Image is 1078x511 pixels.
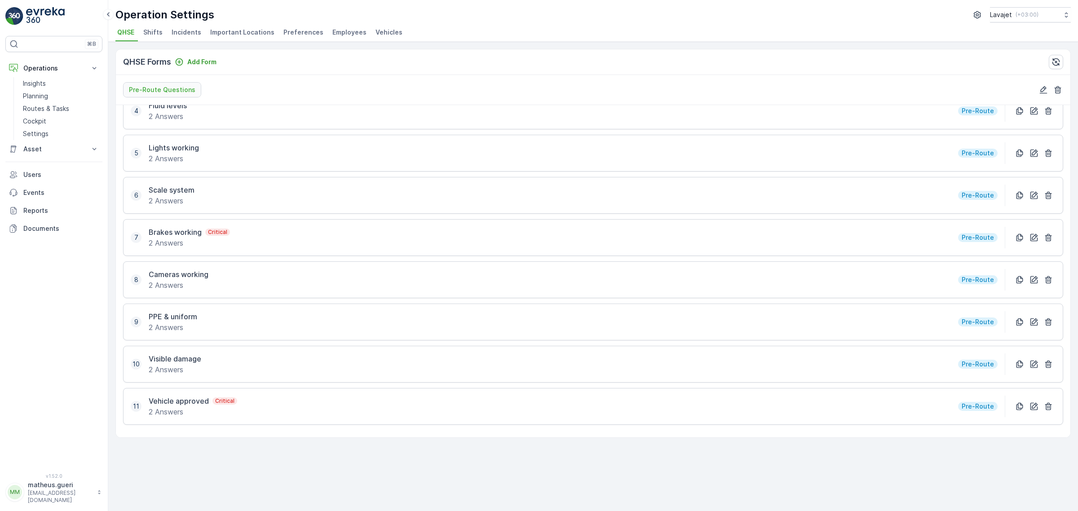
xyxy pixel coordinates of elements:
[5,184,102,202] a: Events
[123,219,1063,261] div: 7Brakes workingCritical2 AnswersPre-Route
[23,188,99,197] p: Events
[149,195,194,206] p: 2 Answers
[149,280,208,291] p: 2 Answers
[23,104,69,113] p: Routes & Tasks
[23,92,48,101] p: Planning
[149,185,194,195] p: Scale system
[961,317,995,326] p: Pre-Route
[23,145,84,154] p: Asset
[961,360,995,369] p: Pre-Route
[134,275,138,284] p: 8
[23,129,49,138] p: Settings
[23,64,84,73] p: Operations
[87,40,96,48] p: ⌘B
[187,57,216,66] p: Add Form
[23,79,46,88] p: Insights
[28,489,93,504] p: [EMAIL_ADDRESS][DOMAIN_NAME]
[19,102,102,115] a: Routes & Tasks
[149,406,237,417] p: 2 Answers
[26,7,65,25] img: logo_light-DOdMpM7g.png
[283,28,323,37] span: Preferences
[123,346,1063,388] div: 10Visible damage2 AnswersPre-Route
[149,353,201,364] p: Visible damage
[23,170,99,179] p: Users
[115,8,214,22] p: Operation Settings
[961,233,995,242] p: Pre-Route
[19,77,102,90] a: Insights
[149,227,202,238] p: Brakes working
[19,115,102,128] a: Cockpit
[134,233,138,242] p: 7
[149,269,208,280] p: Cameras working
[134,317,138,326] p: 9
[149,322,197,333] p: 2 Answers
[149,142,199,153] p: Lights working
[149,311,197,322] p: PPE & uniform
[149,364,201,375] p: 2 Answers
[123,135,1063,177] div: 5Lights working2 AnswersPre-Route
[5,140,102,158] button: Asset
[332,28,367,37] span: Employees
[123,261,1063,304] div: 8Cameras working2 AnswersPre-Route
[961,191,995,200] p: Pre-Route
[207,229,228,236] p: Critical
[5,7,23,25] img: logo
[5,202,102,220] a: Reports
[143,28,163,37] span: Shifts
[5,473,102,479] span: v 1.52.0
[8,485,22,499] div: MM
[28,480,93,489] p: matheus.gueri
[123,93,1063,135] div: 4Fluid levels2 AnswersPre-Route
[149,396,209,406] p: Vehicle approved
[123,388,1063,430] div: 11Vehicle approvedCritical2 AnswersPre-Route
[961,275,995,284] p: Pre-Route
[5,59,102,77] button: Operations
[134,149,138,158] p: 5
[990,10,1012,19] p: Lavajet
[214,397,235,405] p: Critical
[376,28,402,37] span: Vehicles
[149,111,187,122] p: 2 Answers
[5,480,102,504] button: MMmatheus.gueri[EMAIL_ADDRESS][DOMAIN_NAME]
[149,153,199,164] p: 2 Answers
[961,149,995,158] p: Pre-Route
[23,117,46,126] p: Cockpit
[149,100,187,111] p: Fluid levels
[133,402,139,411] p: 11
[134,191,138,200] p: 6
[134,106,138,115] p: 4
[5,220,102,238] a: Documents
[19,128,102,140] a: Settings
[210,28,274,37] span: Important Locations
[172,28,201,37] span: Incidents
[961,402,995,411] p: Pre-Route
[19,90,102,102] a: Planning
[23,224,99,233] p: Documents
[117,28,134,37] span: QHSE
[23,206,99,215] p: Reports
[149,238,230,248] p: 2 Answers
[961,106,995,115] p: Pre-Route
[129,85,195,94] p: Pre-Route Questions
[123,56,171,68] p: QHSE Forms
[1016,11,1038,18] p: ( +03:00 )
[123,304,1063,346] div: 9PPE & uniform2 AnswersPre-Route
[133,360,140,369] p: 10
[990,7,1071,22] button: Lavajet(+03:00)
[5,166,102,184] a: Users
[123,177,1063,219] div: 6Scale system2 AnswersPre-Route
[171,57,220,67] button: Add Form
